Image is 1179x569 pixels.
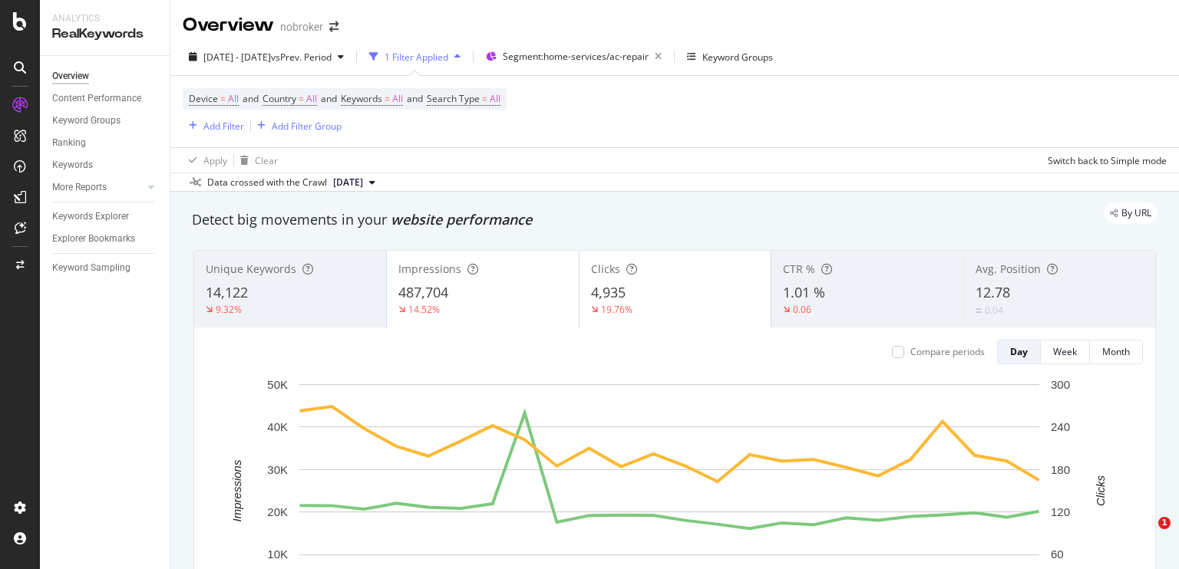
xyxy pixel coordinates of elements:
[385,92,390,105] span: =
[793,303,811,316] div: 0.06
[207,176,327,189] div: Data crossed with the Crawl
[228,88,239,110] span: All
[220,92,226,105] span: =
[1051,420,1070,433] text: 240
[52,68,159,84] a: Overview
[427,92,480,105] span: Search Type
[183,44,350,69] button: [DATE] - [DATE]vsPrev. Period
[183,117,244,135] button: Add Filter
[267,378,288,391] text: 50K
[1041,340,1090,364] button: Week
[976,261,1041,276] span: Avg. Position
[591,283,626,301] span: 4,935
[783,261,815,276] span: CTR %
[52,157,93,173] div: Keywords
[482,92,487,105] span: =
[910,345,985,358] div: Compare periods
[1090,340,1143,364] button: Month
[272,120,342,133] div: Add Filter Group
[333,176,363,189] span: 2025 Aug. 4th
[681,44,779,69] button: Keyword Groups
[385,51,448,64] div: 1 Filter Applied
[206,261,296,276] span: Unique Keywords
[52,135,86,151] div: Ranking
[267,463,288,476] text: 30K
[52,209,129,225] div: Keywords Explorer
[1158,517,1171,529] span: 1
[1102,345,1130,358] div: Month
[1042,148,1167,173] button: Switch back to Simple mode
[398,261,461,276] span: Impressions
[591,261,620,276] span: Clicks
[206,283,248,301] span: 14,122
[52,113,121,129] div: Keyword Groups
[1094,475,1107,505] text: Clicks
[997,340,1041,364] button: Day
[1104,202,1158,224] div: legacy label
[234,148,278,173] button: Clear
[1010,345,1028,358] div: Day
[183,148,227,173] button: Apply
[52,260,159,276] a: Keyword Sampling
[480,44,668,69] button: Segment:home-services/ac-repair
[1051,463,1070,476] text: 180
[1048,154,1167,167] div: Switch back to Simple mode
[263,92,296,105] span: Country
[398,283,448,301] span: 487,704
[1051,548,1064,561] text: 60
[408,303,440,316] div: 14.52%
[306,88,317,110] span: All
[1051,378,1070,391] text: 300
[267,505,288,518] text: 20K
[52,179,107,196] div: More Reports
[216,303,242,316] div: 9.32%
[203,154,227,167] div: Apply
[976,308,982,313] img: Equal
[1051,505,1070,518] text: 120
[327,173,381,192] button: [DATE]
[251,117,342,135] button: Add Filter Group
[321,92,337,105] span: and
[702,51,773,64] div: Keyword Groups
[52,157,159,173] a: Keywords
[52,231,159,247] a: Explorer Bookmarks
[52,25,157,43] div: RealKeywords
[601,303,632,316] div: 19.76%
[503,50,649,63] span: Segment: home-services/ac-repair
[243,92,259,105] span: and
[1121,209,1151,218] span: By URL
[271,51,332,64] span: vs Prev. Period
[203,51,271,64] span: [DATE] - [DATE]
[52,231,135,247] div: Explorer Bookmarks
[52,209,159,225] a: Keywords Explorer
[203,120,244,133] div: Add Filter
[783,283,825,301] span: 1.01 %
[267,420,288,433] text: 40K
[976,283,1010,301] span: 12.78
[490,88,500,110] span: All
[1053,345,1077,358] div: Week
[230,459,243,521] text: Impressions
[407,92,423,105] span: and
[52,260,130,276] div: Keyword Sampling
[280,19,323,35] div: nobroker
[985,304,1003,317] div: 0.04
[52,90,159,107] a: Content Performance
[52,113,159,129] a: Keyword Groups
[299,92,304,105] span: =
[52,12,157,25] div: Analytics
[341,92,382,105] span: Keywords
[363,44,467,69] button: 1 Filter Applied
[267,548,288,561] text: 10K
[183,12,274,38] div: Overview
[392,88,403,110] span: All
[255,154,278,167] div: Clear
[52,68,89,84] div: Overview
[329,21,339,32] div: arrow-right-arrow-left
[189,92,218,105] span: Device
[52,179,144,196] a: More Reports
[52,135,159,151] a: Ranking
[52,90,141,107] div: Content Performance
[1127,517,1164,554] iframe: Intercom live chat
